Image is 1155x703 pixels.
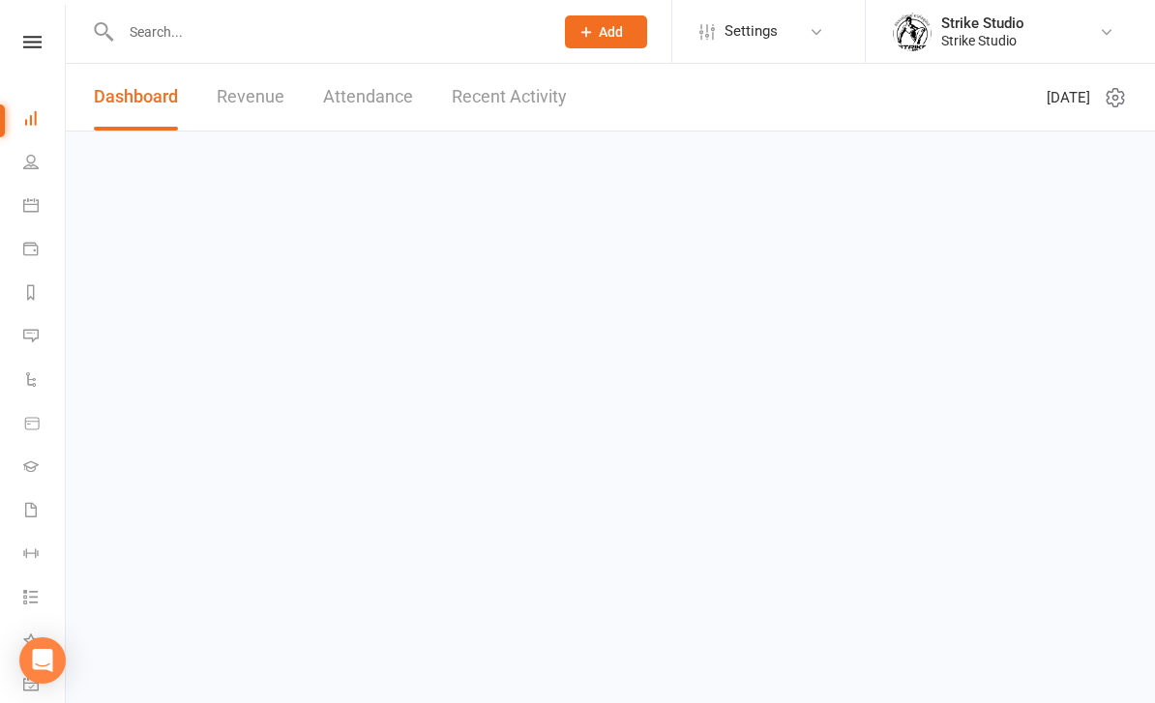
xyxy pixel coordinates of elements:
div: Strike Studio [941,15,1024,32]
a: People [23,142,67,186]
span: Settings [725,10,778,53]
a: Product Sales [23,403,67,447]
a: Payments [23,229,67,273]
input: Search... [115,18,540,45]
button: Add [565,15,647,48]
span: Add [599,24,623,40]
a: Dashboard [23,99,67,142]
img: thumb_image1723780799.png [893,13,932,51]
div: Open Intercom Messenger [19,637,66,684]
a: Revenue [217,64,284,131]
a: Reports [23,273,67,316]
div: Strike Studio [941,32,1024,49]
a: Attendance [323,64,413,131]
a: What's New [23,621,67,664]
a: Dashboard [94,64,178,131]
a: Calendar [23,186,67,229]
span: [DATE] [1047,86,1090,109]
a: Recent Activity [452,64,567,131]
